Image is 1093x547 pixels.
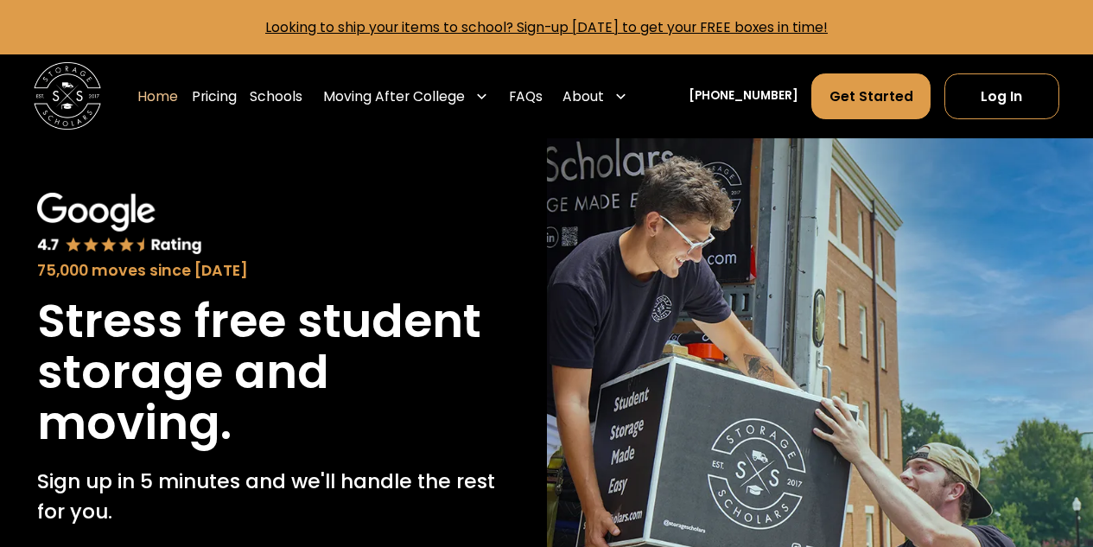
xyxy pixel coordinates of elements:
a: home [34,62,101,130]
img: Storage Scholars main logo [34,62,101,130]
h1: Stress free student storage and moving. [37,296,510,448]
img: Google 4.7 star rating [37,193,203,256]
p: Sign up in 5 minutes and we'll handle the rest for you. [37,466,510,526]
a: Log In [944,73,1059,119]
div: Moving After College [323,86,465,106]
a: Schools [250,73,302,120]
a: Looking to ship your items to school? Sign-up [DATE] to get your FREE boxes in time! [265,18,828,36]
a: [PHONE_NUMBER] [689,87,798,105]
div: About [562,86,604,106]
a: FAQs [509,73,543,120]
div: Moving After College [316,73,495,120]
div: 75,000 moves since [DATE] [37,259,510,282]
a: Pricing [192,73,237,120]
div: About [556,73,634,120]
a: Get Started [811,73,931,119]
a: Home [137,73,178,120]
